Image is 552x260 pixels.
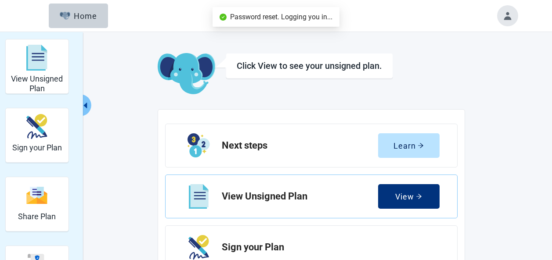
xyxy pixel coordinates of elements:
div: Share Plan [5,177,69,232]
h2: Next steps [222,140,378,151]
img: Step Icon [188,133,210,158]
span: check-circle [220,14,227,21]
h2: View Unsigned Plan [222,191,378,202]
span: arrow-right [418,142,424,149]
h2: Sign your Plan [12,143,62,153]
div: Sign your Plan [5,108,69,163]
img: Share Plan [26,186,47,205]
img: Sign your Plan [26,114,47,139]
button: Toggle account menu [497,5,518,26]
h2: View Unsigned Plan [9,74,65,93]
div: Click View to see your unsigned plan. [237,61,382,71]
img: Step Icon [189,184,209,209]
div: Home [60,11,97,20]
h2: Share Plan [18,212,56,221]
button: Viewarrow-right [378,184,440,209]
div: View Unsigned Plan [5,39,69,94]
img: Koda Elephant [158,53,215,95]
img: Elephant [60,12,71,20]
img: Step Icon [188,235,209,260]
span: arrow-right [416,193,422,199]
button: Collapse menu [80,94,91,116]
button: Learnarrow-right [378,133,440,158]
img: View Unsigned Plan [26,45,47,71]
span: caret-left [81,101,90,110]
div: Learn [393,141,424,150]
span: Password reset. Logging you in... [230,13,332,21]
div: View [395,192,422,201]
button: ElephantHome [49,4,108,28]
h2: Sign your Plan [222,242,433,253]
